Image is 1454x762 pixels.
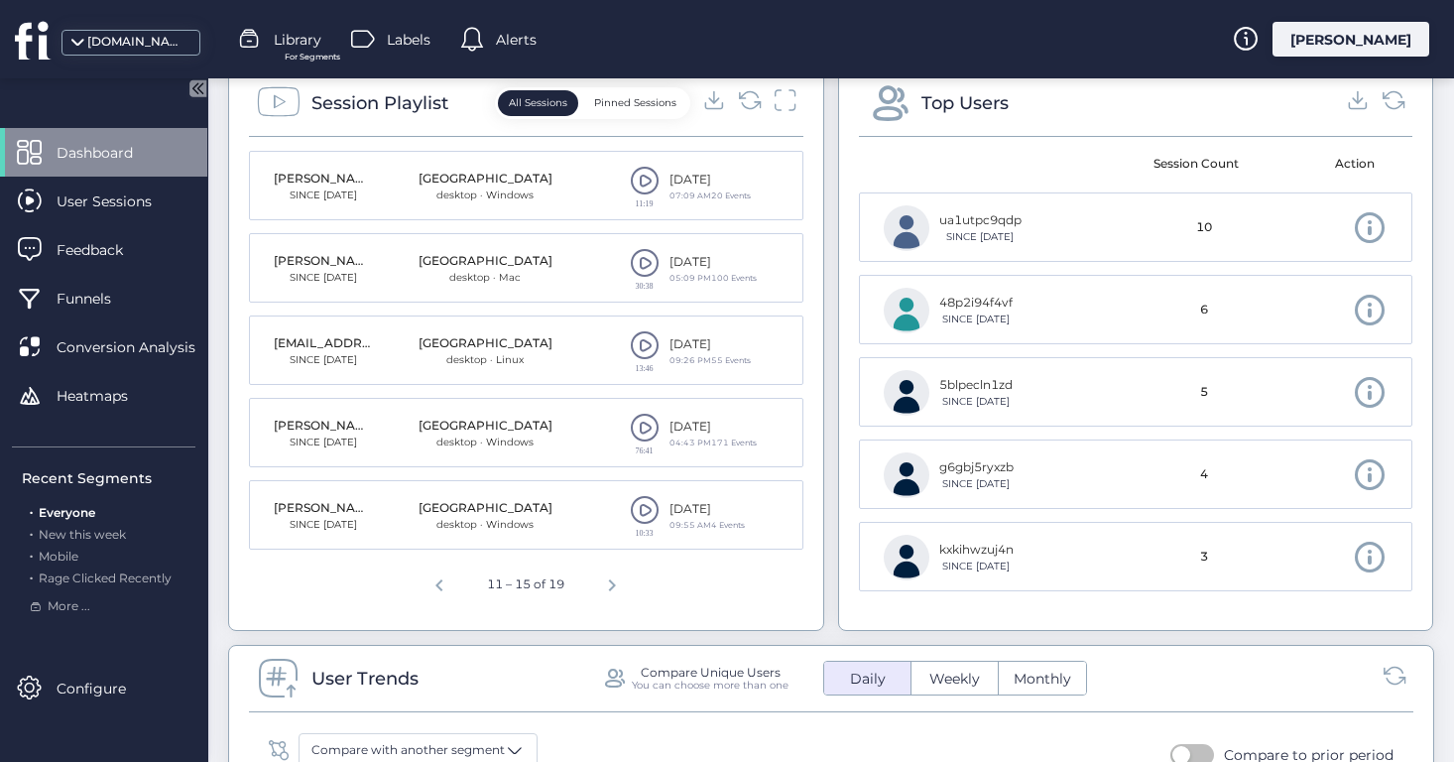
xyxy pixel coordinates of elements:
div: SINCE [DATE] [274,270,373,286]
span: New this week [39,527,126,542]
div: [PERSON_NAME][EMAIL_ADDRESS][PERSON_NAME][DOMAIN_NAME] [274,252,373,271]
span: More ... [48,597,90,616]
mat-header-cell: Action [1264,137,1398,192]
div: 5blpecln1zd [939,376,1013,395]
div: User Trends [311,665,419,693]
div: 10:33 [630,529,660,537]
div: desktop · Mac [419,270,552,286]
span: Mobile [39,549,78,564]
div: desktop · Windows [419,188,552,203]
div: kxkihwzuj4n [939,541,1014,560]
div: SINCE [DATE] [939,394,1013,410]
div: 11:19 [630,199,660,207]
div: [GEOGRAPHIC_DATA] [419,252,552,271]
mat-header-cell: Session Count [1129,137,1264,192]
span: . [30,501,33,520]
div: [GEOGRAPHIC_DATA] [419,170,552,189]
div: 30:38 [630,282,660,290]
div: [DOMAIN_NAME] [87,33,186,52]
div: desktop · Windows [419,517,552,533]
span: . [30,523,33,542]
div: g6gbj5ryxzb [939,458,1014,477]
span: 10 [1196,218,1212,237]
span: Funnels [57,288,141,310]
div: 48p2i94f4vf [939,294,1013,313]
span: 5 [1200,383,1208,402]
span: Dashboard [57,142,163,164]
div: [GEOGRAPHIC_DATA] [419,417,552,436]
span: User Sessions [57,190,182,212]
div: [GEOGRAPHIC_DATA] [419,334,552,353]
div: 76:41 [630,446,660,454]
span: Heatmaps [57,385,158,407]
span: 3 [1200,548,1208,567]
button: Next page [592,563,632,602]
div: SINCE [DATE] [274,188,373,203]
span: Compare with another segment [311,741,505,760]
span: Conversion Analysis [57,336,225,358]
button: Daily [824,662,910,695]
div: SINCE [DATE] [274,435,373,450]
div: desktop · Windows [419,435,552,450]
div: desktop · Linux [419,352,552,368]
div: 07:09 AMㅤ20 Events [669,190,751,202]
div: 11 – 15 of 19 [479,568,572,602]
span: For Segments [285,51,340,63]
div: SINCE [DATE] [939,559,1014,574]
span: Configure [57,678,156,699]
button: Previous page [420,563,459,602]
div: 04:43 PMㅤ171 Events [669,437,757,449]
span: . [30,545,33,564]
span: Everyone [39,505,95,520]
div: You can choose more than one [632,679,788,692]
span: 4 [1200,465,1208,484]
button: Weekly [911,662,998,695]
span: . [30,567,33,585]
div: SINCE [DATE] [274,352,373,368]
div: [PERSON_NAME][EMAIL_ADDRESS][DOMAIN_NAME] [274,499,373,518]
span: Weekly [917,669,992,690]
div: SINCE [DATE] [939,312,1013,327]
div: SINCE [DATE] [939,476,1014,492]
div: [DATE] [669,335,751,354]
div: SINCE [DATE] [939,229,1022,245]
button: Pinned Sessions [583,90,687,116]
div: [DATE] [669,418,757,437]
div: [EMAIL_ADDRESS][DOMAIN_NAME] [274,334,373,353]
div: Compare Unique Users [641,666,781,679]
div: [PERSON_NAME][EMAIL_ADDRESS][DOMAIN_NAME] [274,170,373,189]
span: Alerts [496,29,537,51]
span: Rage Clicked Recently [39,571,172,585]
div: 05:09 PMㅤ100 Events [669,272,757,285]
div: [DATE] [669,500,745,519]
span: Labels [387,29,430,51]
span: 6 [1200,301,1208,319]
div: Session Playlist [311,89,448,117]
div: 13:46 [630,364,660,372]
div: [DATE] [669,253,757,272]
div: [PERSON_NAME] [1272,22,1429,57]
div: Recent Segments [22,467,195,489]
div: SINCE [DATE] [274,517,373,533]
div: 09:26 PMㅤ55 Events [669,354,751,367]
span: Library [274,29,321,51]
div: 09:55 AMㅤ4 Events [669,519,745,532]
span: Daily [838,669,898,690]
div: ua1utpc9qdp [939,211,1022,230]
div: Top Users [921,89,1009,117]
div: [PERSON_NAME][EMAIL_ADDRESS][PERSON_NAME][DOMAIN_NAME] [274,417,373,436]
span: Monthly [1002,669,1083,690]
div: [GEOGRAPHIC_DATA] [419,499,552,518]
button: Monthly [999,662,1086,695]
div: [DATE] [669,171,751,190]
span: Feedback [57,239,153,261]
button: All Sessions [498,90,578,116]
